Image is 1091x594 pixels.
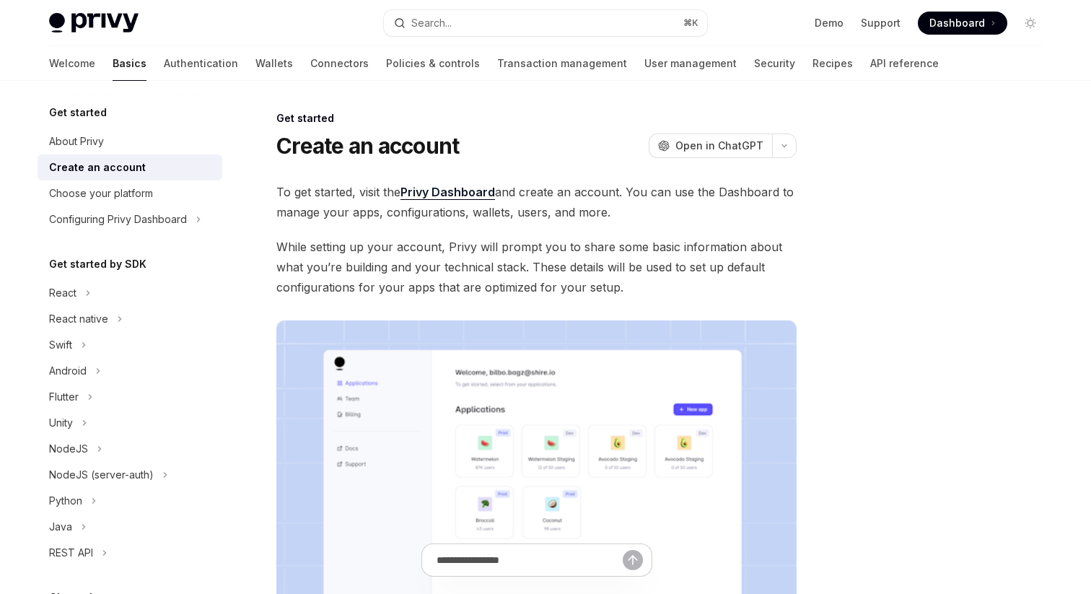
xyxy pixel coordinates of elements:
div: NodeJS (server-auth) [49,466,154,484]
span: ⌘ K [683,17,698,29]
div: Unity [49,414,73,432]
h5: Get started by SDK [49,255,146,273]
a: Privy Dashboard [400,185,495,200]
h1: Create an account [276,133,459,159]
a: Wallets [255,46,293,81]
div: Create an account [49,159,146,176]
div: Flutter [49,388,79,406]
div: Python [49,492,82,510]
span: Dashboard [929,16,985,30]
button: NodeJS (server-auth) [38,462,222,488]
a: Create an account [38,154,222,180]
button: Unity [38,410,222,436]
div: Swift [49,336,72,354]
a: API reference [870,46,939,81]
button: Python [38,488,222,514]
a: Transaction management [497,46,627,81]
a: Support [861,16,901,30]
button: Flutter [38,384,222,410]
a: Connectors [310,46,369,81]
input: Ask a question... [437,544,623,576]
div: React native [49,310,108,328]
button: REST API [38,540,222,566]
img: light logo [49,13,139,33]
div: React [49,284,76,302]
button: Toggle dark mode [1019,12,1042,35]
button: NodeJS [38,436,222,462]
a: Dashboard [918,12,1007,35]
a: Choose your platform [38,180,222,206]
button: Send message [623,550,643,570]
a: About Privy [38,128,222,154]
h5: Get started [49,104,107,121]
span: Open in ChatGPT [675,139,763,153]
span: While setting up your account, Privy will prompt you to share some basic information about what y... [276,237,797,297]
button: Open in ChatGPT [649,134,772,158]
button: React native [38,306,222,332]
div: About Privy [49,133,104,150]
button: Configuring Privy Dashboard [38,206,222,232]
span: To get started, visit the and create an account. You can use the Dashboard to manage your apps, c... [276,182,797,222]
div: Search... [411,14,452,32]
a: Policies & controls [386,46,480,81]
a: User management [644,46,737,81]
button: React [38,280,222,306]
div: Android [49,362,87,380]
a: Authentication [164,46,238,81]
a: Demo [815,16,844,30]
button: Android [38,358,222,384]
a: Security [754,46,795,81]
a: Basics [113,46,146,81]
button: Search...⌘K [384,10,707,36]
div: REST API [49,544,93,562]
a: Recipes [812,46,853,81]
button: Swift [38,332,222,358]
div: Configuring Privy Dashboard [49,211,187,228]
div: Java [49,518,72,536]
a: Welcome [49,46,95,81]
div: Choose your platform [49,185,153,202]
div: NodeJS [49,440,88,458]
button: Java [38,514,222,540]
div: Get started [276,111,797,126]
